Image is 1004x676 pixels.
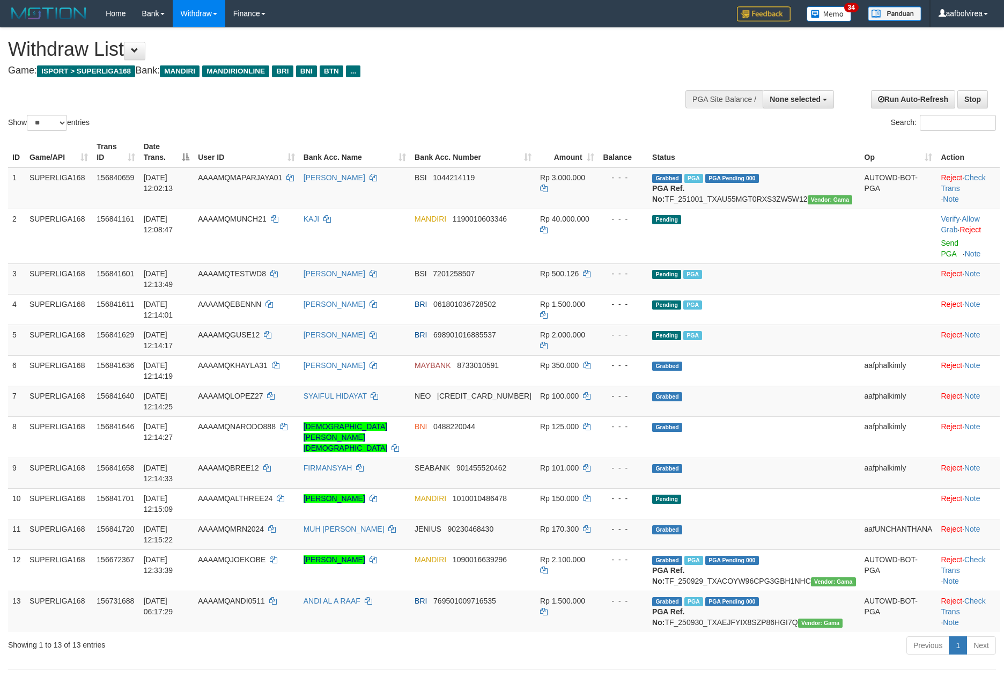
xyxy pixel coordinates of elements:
b: PGA Ref. No: [652,607,684,627]
span: 156841701 [97,494,134,503]
td: 13 [8,591,25,632]
span: [DATE] 12:14:27 [144,422,173,442]
td: · · [936,591,1000,632]
a: [PERSON_NAME] [304,555,365,564]
a: Reject [941,330,962,339]
th: Bank Acc. Number: activate to sort column ascending [410,137,536,167]
span: Marked by aafsengchandara [683,300,702,310]
span: 156841611 [97,300,134,308]
a: Note [943,195,959,203]
span: Copy 1090016639296 to clipboard [453,555,507,564]
span: PGA Pending [705,597,759,606]
div: PGA Site Balance / [685,90,763,108]
td: 1 [8,167,25,209]
label: Show entries [8,115,90,131]
span: AAAAMQMAPARJAYA01 [198,173,282,182]
span: [DATE] 12:33:39 [144,555,173,575]
a: Note [964,269,980,278]
a: KAJI [304,215,320,223]
a: [PERSON_NAME] [304,330,365,339]
div: - - - [603,421,644,432]
td: SUPERLIGA168 [25,209,92,263]
a: Note [964,361,980,370]
a: Note [943,618,959,627]
img: MOTION_logo.png [8,5,90,21]
div: - - - [603,391,644,401]
span: 156841636 [97,361,134,370]
span: Rp 170.300 [540,525,579,533]
td: 4 [8,294,25,325]
a: Previous [906,636,949,655]
a: Note [964,330,980,339]
span: ISPORT > SUPERLIGA168 [37,65,135,77]
span: Rp 2.100.000 [540,555,585,564]
span: AAAAMQTESTWD8 [198,269,266,278]
td: aafphalkimly [860,386,937,416]
td: · [936,416,1000,458]
div: - - - [603,360,644,371]
span: BRI [415,597,427,605]
span: 156841658 [97,464,134,472]
td: SUPERLIGA168 [25,167,92,209]
td: · [936,355,1000,386]
div: - - - [603,462,644,473]
span: Copy 1190010603346 to clipboard [453,215,507,223]
span: Rp 2.000.000 [540,330,585,339]
span: Pending [652,331,681,340]
td: AUTOWD-BOT-PGA [860,549,937,591]
span: 156841720 [97,525,134,533]
a: FIRMANSYAH [304,464,352,472]
span: BRI [415,330,427,339]
td: 9 [8,458,25,488]
span: AAAAMQBREE12 [198,464,259,472]
span: NEO [415,392,431,400]
span: JENIUS [415,525,441,533]
td: · [936,519,1000,549]
th: ID [8,137,25,167]
span: MAYBANK [415,361,451,370]
span: Copy 769501009716535 to clipboard [433,597,496,605]
span: · [941,215,979,234]
span: None selected [770,95,821,104]
span: Copy 061801036728502 to clipboard [433,300,496,308]
span: [DATE] 12:08:47 [144,215,173,234]
td: 12 [8,549,25,591]
td: SUPERLIGA168 [25,458,92,488]
a: Reject [941,494,962,503]
div: Showing 1 to 13 of 13 entries [8,635,410,650]
span: Grabbed [652,362,682,371]
span: Grabbed [652,392,682,401]
a: Reject [941,525,962,533]
span: ... [346,65,360,77]
a: 1 [949,636,967,655]
a: Next [966,636,996,655]
a: Note [964,525,980,533]
td: aafphalkimly [860,355,937,386]
span: Rp 3.000.000 [540,173,585,182]
div: - - - [603,299,644,310]
th: Status [648,137,860,167]
a: Note [964,392,980,400]
td: SUPERLIGA168 [25,294,92,325]
span: Copy 698901016885537 to clipboard [433,330,496,339]
span: Vendor URL: https://trx31.1velocity.biz [798,619,843,628]
a: [PERSON_NAME] [304,300,365,308]
span: Pending [652,270,681,279]
span: 156841601 [97,269,134,278]
span: Grabbed [652,174,682,183]
a: Reject [941,597,962,605]
span: AAAAMQMRN2024 [198,525,264,533]
a: [DEMOGRAPHIC_DATA][PERSON_NAME][DEMOGRAPHIC_DATA] [304,422,388,452]
div: - - - [603,524,644,534]
span: 156841629 [97,330,134,339]
input: Search: [920,115,996,131]
span: BRI [415,300,427,308]
td: · [936,488,1000,519]
a: Check Trans [941,555,985,575]
a: Note [964,464,980,472]
a: Reject [941,464,962,472]
span: Rp 40.000.000 [540,215,589,223]
h4: Game: Bank: [8,65,659,76]
a: MUH [PERSON_NAME] [304,525,385,533]
a: Reject [941,173,962,182]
